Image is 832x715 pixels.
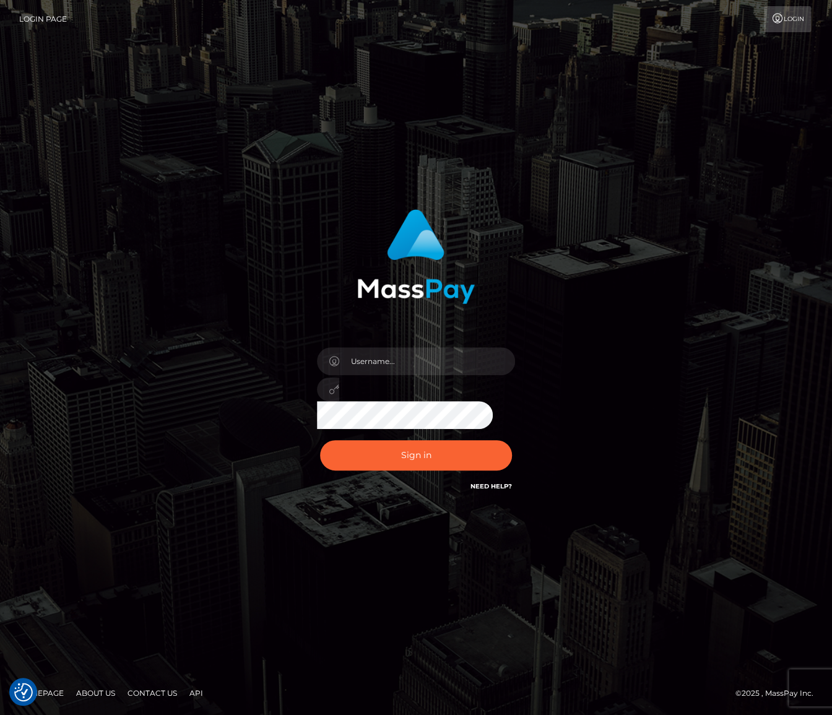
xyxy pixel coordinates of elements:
a: Login [764,6,811,32]
a: About Us [71,683,120,703]
img: MassPay Login [357,209,475,304]
div: © 2025 , MassPay Inc. [735,687,823,700]
a: Homepage [14,683,69,703]
a: Login Page [19,6,67,32]
button: Consent Preferences [14,683,33,701]
a: Need Help? [470,482,512,490]
input: Username... [339,347,515,375]
a: Contact Us [123,683,182,703]
button: Sign in [320,440,512,470]
a: API [184,683,208,703]
img: Revisit consent button [14,683,33,701]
